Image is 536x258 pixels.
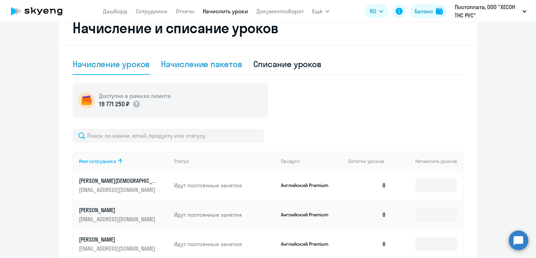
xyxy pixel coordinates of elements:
a: Начислить уроки [203,8,248,15]
p: 19 771 250 ₽ [99,100,129,109]
a: Сотрудники [136,8,167,15]
a: [PERSON_NAME][EMAIL_ADDRESS][DOMAIN_NAME] [79,236,169,252]
td: 8 [343,200,392,229]
div: Имя сотрудника [79,158,169,164]
span: Ещё [312,7,322,15]
div: Статус [174,158,189,164]
div: Списание уроков [253,58,322,70]
div: Имя сотрудника [79,158,116,164]
p: [PERSON_NAME][DEMOGRAPHIC_DATA] [79,177,157,185]
p: [EMAIL_ADDRESS][DOMAIN_NAME] [79,215,157,223]
div: Продукт [281,158,300,164]
button: RU [365,4,388,18]
span: Остаток уроков [348,158,384,164]
p: [PERSON_NAME] [79,236,157,243]
th: Начислить уроков [392,152,463,171]
a: Дашборд [103,8,127,15]
a: [PERSON_NAME][DEMOGRAPHIC_DATA][EMAIL_ADDRESS][DOMAIN_NAME] [79,177,169,194]
p: Английский Premium [281,241,333,247]
h5: Доступно в рамках лимита [99,92,171,100]
div: Баланс [415,7,433,15]
td: 8 [343,171,392,200]
img: balance [436,8,443,15]
p: Английский Premium [281,212,333,218]
div: Продукт [281,158,343,164]
p: [EMAIL_ADDRESS][DOMAIN_NAME] [79,245,157,252]
span: RU [370,7,376,15]
img: wallet-circle.png [78,92,95,109]
p: Постоплата, ООО "ХЕСОН ТНС РУС" [455,3,520,20]
a: Документооборот [256,8,304,15]
p: Идут постоянные занятия [174,240,275,248]
div: Статус [174,158,275,164]
p: [PERSON_NAME] [79,206,157,214]
p: Идут постоянные занятия [174,181,275,189]
div: Начисление уроков [73,58,150,70]
button: Постоплата, ООО "ХЕСОН ТНС РУС" [451,3,530,20]
button: Ещё [312,4,329,18]
div: Начисление пакетов [161,58,242,70]
h2: Начисление и списание уроков [73,20,463,36]
div: Остаток уроков [348,158,392,164]
input: Поиск по имени, email, продукту или статусу [73,129,264,143]
p: Идут постоянные занятия [174,211,275,218]
a: Отчеты [176,8,194,15]
button: Балансbalance [410,4,447,18]
p: [EMAIL_ADDRESS][DOMAIN_NAME] [79,186,157,194]
a: [PERSON_NAME][EMAIL_ADDRESS][DOMAIN_NAME] [79,206,169,223]
p: Английский Premium [281,182,333,188]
